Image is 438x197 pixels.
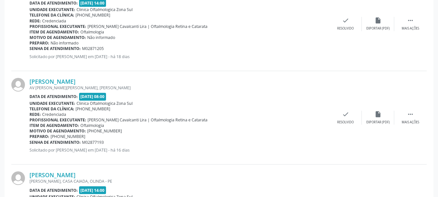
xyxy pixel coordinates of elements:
[30,171,76,179] a: [PERSON_NAME]
[88,24,207,29] span: [PERSON_NAME] Cavalcanti Lira | Oftalmologia Retina e Catarata
[87,35,115,40] span: Não informado
[30,123,79,128] b: Item de agendamento:
[30,85,329,91] div: AV [PERSON_NAME][PERSON_NAME], [PERSON_NAME]
[11,78,25,92] img: img
[77,7,133,12] span: Clinica Oftalmologica Zona Sul
[88,117,207,123] span: [PERSON_NAME] Cavalcanti Lira | Oftalmologia Retina e Catarata
[77,101,133,106] span: Clinica Oftalmologica Zona Sul
[79,93,106,100] span: [DATE] 08:00
[42,112,66,117] span: Credenciada
[30,134,49,139] b: Preparo:
[76,12,110,18] span: [PHONE_NUMBER]
[342,111,349,118] i: check
[51,134,85,139] span: [PHONE_NUMBER]
[337,26,354,31] div: Resolvido
[82,46,104,51] span: M02871205
[80,123,104,128] span: Oftalmologia
[30,35,86,40] b: Motivo de agendamento:
[30,112,41,117] b: Rede:
[42,18,66,24] span: Credenciada
[30,117,86,123] b: Profissional executante:
[337,120,354,125] div: Resolvido
[30,46,81,51] b: Senha de atendimento:
[30,7,75,12] b: Unidade executante:
[407,17,414,24] i: 
[30,0,78,6] b: Data de atendimento:
[402,26,419,31] div: Mais ações
[30,101,75,106] b: Unidade executante:
[30,40,49,46] b: Preparo:
[82,140,104,145] span: M02877193
[366,26,390,31] div: Exportar (PDF)
[30,106,74,112] b: Telefone da clínica:
[76,106,110,112] span: [PHONE_NUMBER]
[30,179,329,184] div: [PERSON_NAME], CASA CAIADA, OLINDA - PE
[30,24,86,29] b: Profissional executante:
[366,120,390,125] div: Exportar (PDF)
[30,29,79,35] b: Item de agendamento:
[374,17,382,24] i: insert_drive_file
[51,40,78,46] span: Não informado
[30,140,81,145] b: Senha de atendimento:
[30,78,76,85] a: [PERSON_NAME]
[11,171,25,185] img: img
[30,128,86,134] b: Motivo de agendamento:
[80,29,104,35] span: Oftalmologia
[30,147,329,153] p: Solicitado por [PERSON_NAME] em [DATE] - há 16 dias
[87,128,122,134] span: [PHONE_NUMBER]
[30,18,41,24] b: Rede:
[79,186,106,194] span: [DATE] 14:00
[407,111,414,118] i: 
[30,12,74,18] b: Telefone da clínica:
[30,54,329,59] p: Solicitado por [PERSON_NAME] em [DATE] - há 18 dias
[342,17,349,24] i: check
[374,111,382,118] i: insert_drive_file
[30,188,78,193] b: Data de atendimento:
[402,120,419,125] div: Mais ações
[30,94,78,99] b: Data de atendimento:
